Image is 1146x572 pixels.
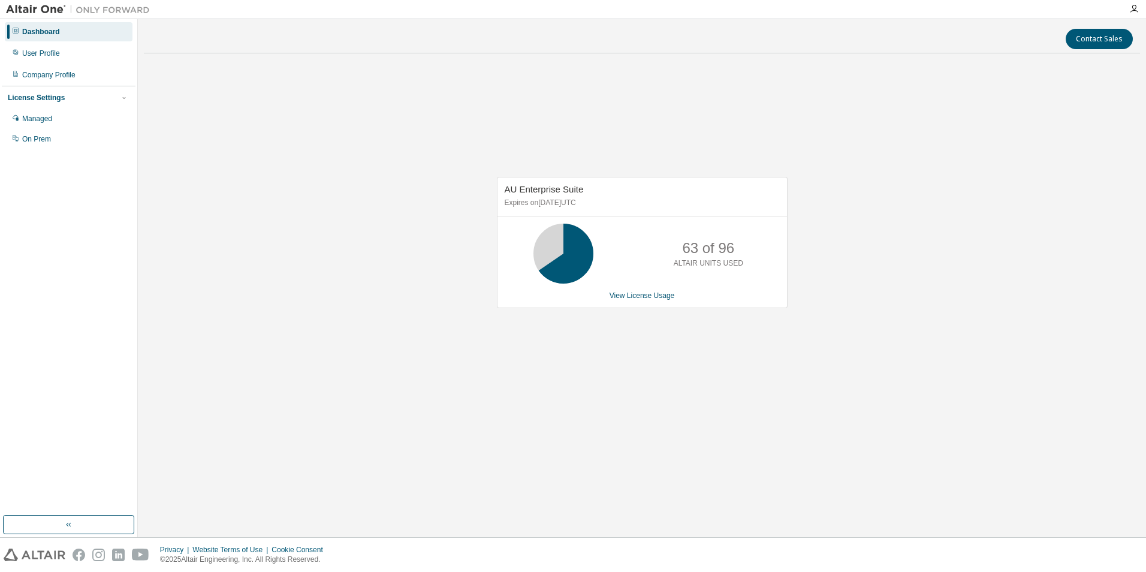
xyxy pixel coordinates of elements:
div: Company Profile [22,70,76,80]
img: youtube.svg [132,549,149,561]
p: ALTAIR UNITS USED [674,258,743,269]
img: altair_logo.svg [4,549,65,561]
div: On Prem [22,134,51,144]
div: Cookie Consent [272,545,330,555]
img: instagram.svg [92,549,105,561]
p: Expires on [DATE] UTC [505,198,777,208]
div: License Settings [8,93,65,103]
button: Contact Sales [1066,29,1133,49]
a: View License Usage [610,291,675,300]
div: User Profile [22,49,60,58]
p: 63 of 96 [682,238,734,258]
div: Privacy [160,545,192,555]
span: AU Enterprise Suite [505,184,584,194]
img: Altair One [6,4,156,16]
div: Managed [22,114,52,124]
div: Website Terms of Use [192,545,272,555]
p: © 2025 Altair Engineering, Inc. All Rights Reserved. [160,555,330,565]
img: facebook.svg [73,549,85,561]
div: Dashboard [22,27,60,37]
img: linkedin.svg [112,549,125,561]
